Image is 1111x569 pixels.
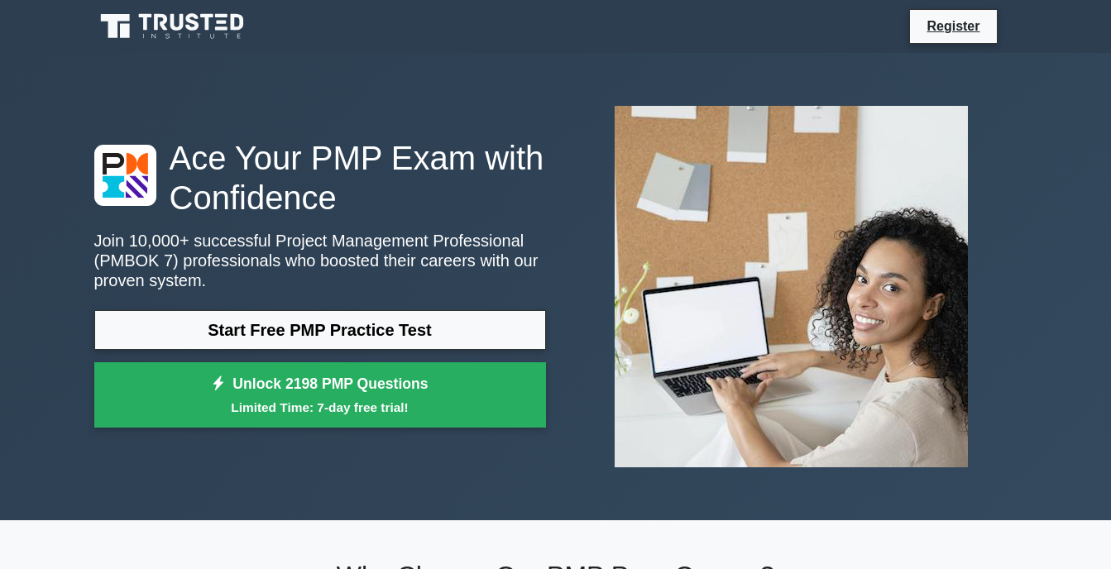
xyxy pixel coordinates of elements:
[94,231,546,290] p: Join 10,000+ successful Project Management Professional (PMBOK 7) professionals who boosted their...
[94,362,546,428] a: Unlock 2198 PMP QuestionsLimited Time: 7-day free trial!
[94,138,546,218] h1: Ace Your PMP Exam with Confidence
[115,398,525,417] small: Limited Time: 7-day free trial!
[94,310,546,350] a: Start Free PMP Practice Test
[917,16,989,36] a: Register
